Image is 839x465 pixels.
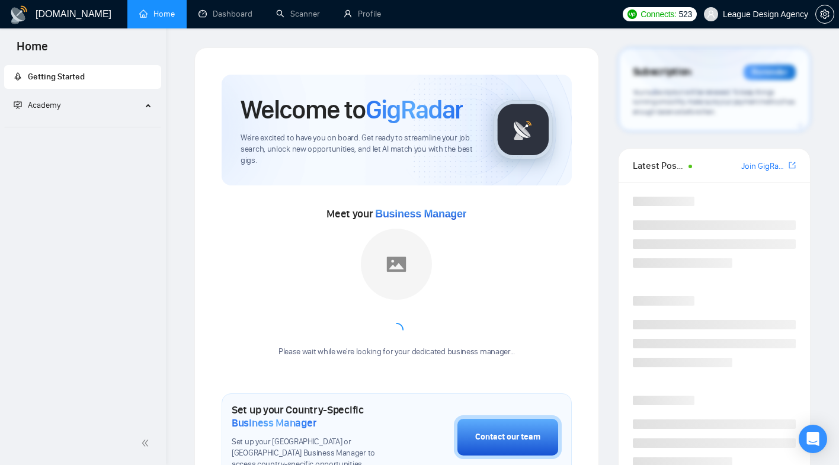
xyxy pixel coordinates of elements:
span: Subscription [633,62,691,82]
div: Open Intercom Messenger [799,425,827,453]
span: export [789,161,796,170]
span: loading [389,323,404,337]
img: placeholder.png [361,229,432,300]
a: dashboardDashboard [198,9,252,19]
span: double-left [141,437,153,449]
span: Connects: [641,8,676,21]
li: Getting Started [4,65,161,89]
a: export [789,160,796,171]
span: GigRadar [366,94,463,126]
div: Please wait while we're looking for your dedicated business manager... [271,347,522,358]
img: logo [9,5,28,24]
div: Contact our team [475,431,540,444]
a: homeHome [139,9,175,19]
span: We're excited to have you on board. Get ready to streamline your job search, unlock new opportuni... [241,133,475,166]
a: setting [815,9,834,19]
span: Academy [28,100,60,110]
img: gigradar-logo.png [494,100,553,159]
span: fund-projection-screen [14,101,22,109]
span: rocket [14,72,22,81]
span: Latest Posts from the GigRadar Community [633,158,686,173]
div: Reminder [744,65,796,80]
h1: Welcome to [241,94,463,126]
li: Academy Homepage [4,122,161,130]
span: Home [7,38,57,63]
span: Your subscription will be renewed. To keep things running smoothly, make sure your payment method... [633,88,795,116]
img: upwork-logo.png [627,9,637,19]
a: searchScanner [276,9,320,19]
span: user [707,10,715,18]
button: Contact our team [454,415,562,459]
span: setting [816,9,834,19]
h1: Set up your Country-Specific [232,403,395,429]
span: Academy [14,100,60,110]
span: Meet your [326,207,466,220]
span: Getting Started [28,72,85,82]
button: setting [815,5,834,24]
span: 523 [679,8,692,21]
span: Business Manager [375,208,466,220]
a: userProfile [344,9,381,19]
a: Join GigRadar Slack Community [741,160,786,173]
span: Business Manager [232,416,316,429]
